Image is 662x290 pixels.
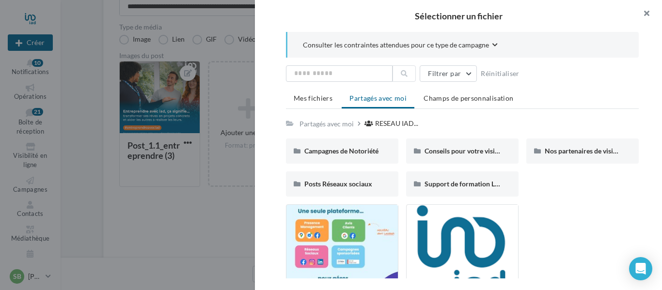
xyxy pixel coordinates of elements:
[477,68,523,79] button: Réinitialiser
[424,94,513,102] span: Champs de personnalisation
[304,180,372,188] span: Posts Réseaux sociaux
[349,94,407,102] span: Partagés avec moi
[545,147,648,155] span: Nos partenaires de visibilité locale
[425,180,518,188] span: Support de formation Localads
[303,40,498,52] button: Consulter les contraintes attendues pour ce type de campagne
[303,40,489,50] span: Consulter les contraintes attendues pour ce type de campagne
[375,119,418,128] span: RESEAU IAD...
[304,147,378,155] span: Campagnes de Notoriété
[420,65,477,82] button: Filtrer par
[299,119,354,129] div: Partagés avec moi
[270,12,646,20] h2: Sélectionner un fichier
[294,94,332,102] span: Mes fichiers
[425,147,530,155] span: Conseils pour votre visibilité locale
[629,257,652,280] div: Open Intercom Messenger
